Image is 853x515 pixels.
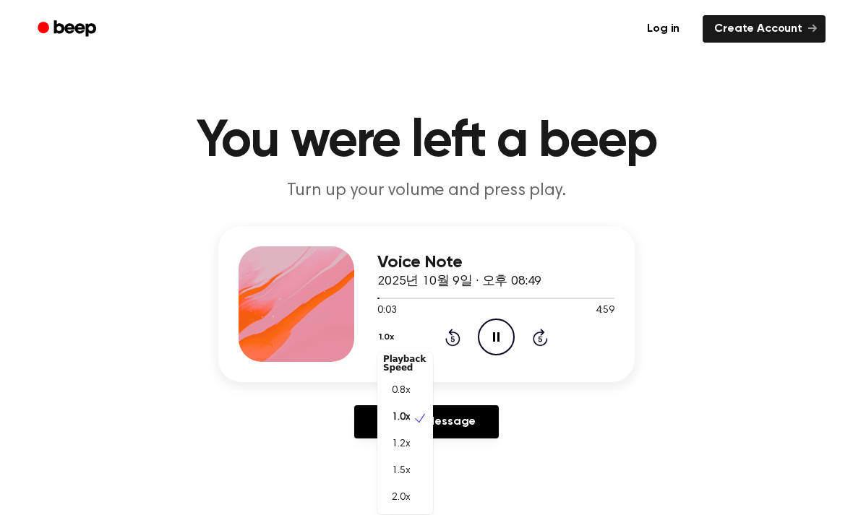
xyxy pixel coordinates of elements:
[392,410,410,425] span: 1.0x
[377,349,433,378] div: Playback Speed
[392,384,410,399] span: 0.8x
[377,352,433,514] div: 1.0x
[392,490,410,506] span: 2.0x
[392,464,410,479] span: 1.5x
[377,325,399,350] button: 1.0x
[392,437,410,452] span: 1.2x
